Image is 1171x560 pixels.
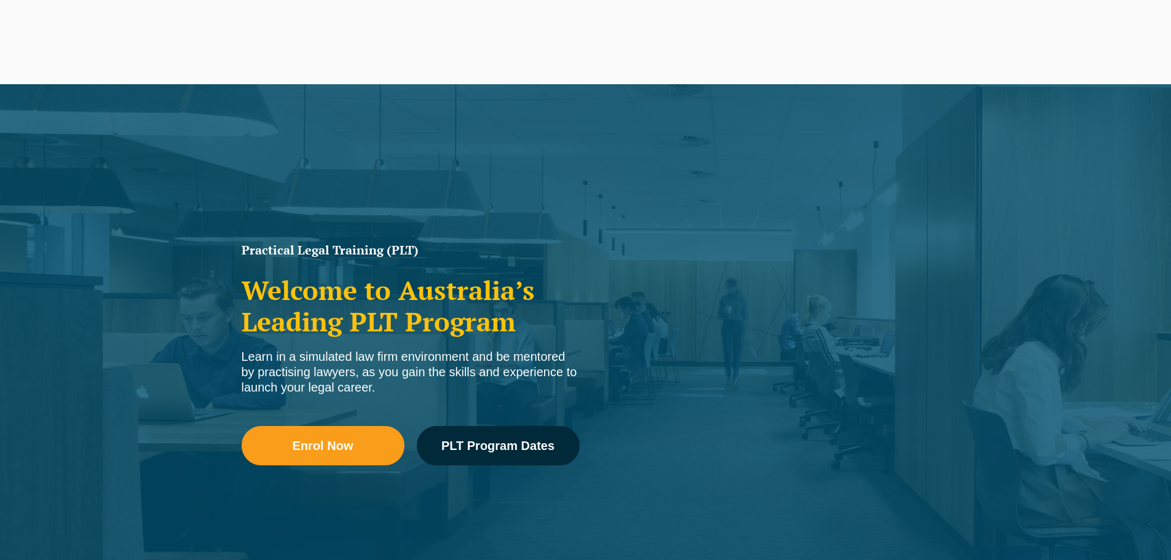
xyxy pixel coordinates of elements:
h1: Practical Legal Training (PLT) [242,244,580,256]
span: PLT Program Dates [441,440,554,452]
a: PLT Program Dates [417,426,580,465]
div: Learn in a simulated law firm environment and be mentored by practising lawyers, as you gain the ... [242,349,580,395]
h2: Welcome to Australia’s Leading PLT Program [242,275,580,337]
span: Enrol Now [293,440,353,452]
a: Enrol Now [242,426,404,465]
